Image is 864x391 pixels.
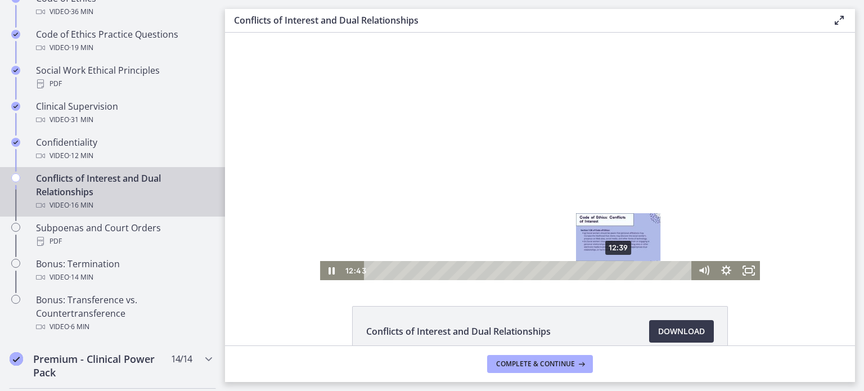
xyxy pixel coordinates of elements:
[69,113,93,127] span: · 31 min
[69,320,89,334] span: · 6 min
[658,325,705,338] span: Download
[11,30,20,39] i: Completed
[512,228,535,248] button: Fullscreen
[69,149,93,163] span: · 12 min
[33,352,170,379] h2: Premium - Clinical Power Pack
[36,257,211,284] div: Bonus: Termination
[69,5,93,19] span: · 36 min
[36,172,211,212] div: Conflicts of Interest and Dual Relationships
[487,355,593,373] button: Complete & continue
[36,41,211,55] div: Video
[36,136,211,163] div: Confidentiality
[467,228,490,248] button: Mute
[225,33,855,280] iframe: Video Lesson
[11,138,20,147] i: Completed
[11,66,20,75] i: Completed
[11,102,20,111] i: Completed
[36,28,211,55] div: Code of Ethics Practice Questions
[36,100,211,127] div: Clinical Supervision
[36,5,211,19] div: Video
[10,352,23,366] i: Completed
[649,320,714,343] a: Download
[36,77,211,91] div: PDF
[36,235,211,248] div: PDF
[366,325,551,338] span: Conflicts of Interest and Dual Relationships
[36,293,211,334] div: Bonus: Transference vs. Countertransference
[36,149,211,163] div: Video
[69,199,93,212] span: · 16 min
[496,359,575,368] span: Complete & continue
[36,221,211,248] div: Subpoenas and Court Orders
[171,352,192,366] span: 14 / 14
[36,64,211,91] div: Social Work Ethical Principles
[69,41,93,55] span: · 19 min
[234,14,814,27] h3: Conflicts of Interest and Dual Relationships
[36,320,211,334] div: Video
[36,199,211,212] div: Video
[490,228,512,248] button: Show settings menu
[36,113,211,127] div: Video
[36,271,211,284] div: Video
[69,271,93,284] span: · 14 min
